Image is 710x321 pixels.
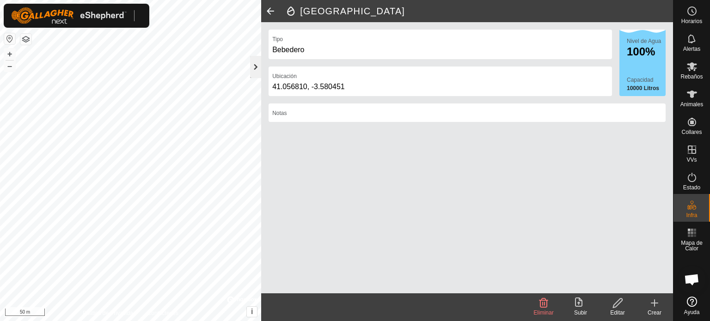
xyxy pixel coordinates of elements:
span: i [251,308,253,315]
a: Política de Privacidad [83,309,136,317]
label: 10000 Litros [627,84,666,92]
label: Tipo [272,35,283,43]
button: Restablecer Mapa [4,33,15,44]
span: VVs [686,157,697,163]
span: Alertas [683,46,700,52]
button: – [4,61,15,72]
span: Ayuda [684,309,700,315]
a: Contáctenos [147,309,178,317]
div: 41.056810, -3.580451 [272,81,608,92]
div: 100% [627,46,666,57]
span: Infra [686,212,697,218]
label: Nivel de Agua [627,38,661,44]
a: Ayuda [673,293,710,319]
div: Editar [599,309,636,317]
span: Estado [683,185,700,190]
label: Ubicación [272,72,297,80]
span: Mapa de Calor [676,240,708,251]
img: Logo Gallagher [11,7,127,24]
button: i [247,307,257,317]
h2: [GEOGRAPHIC_DATA] [285,6,673,17]
button: + [4,48,15,60]
span: Collares [681,129,702,135]
div: Subir [562,309,599,317]
span: Animales [680,102,703,107]
button: Capas del Mapa [20,34,31,45]
div: Chat abierto [678,266,706,293]
label: Capacidad [627,76,666,84]
div: Crear [636,309,673,317]
div: Bebedero [272,44,608,55]
span: Eliminar [533,309,553,316]
span: Rebaños [680,74,703,79]
span: Horarios [681,18,702,24]
label: Notas [272,109,287,117]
